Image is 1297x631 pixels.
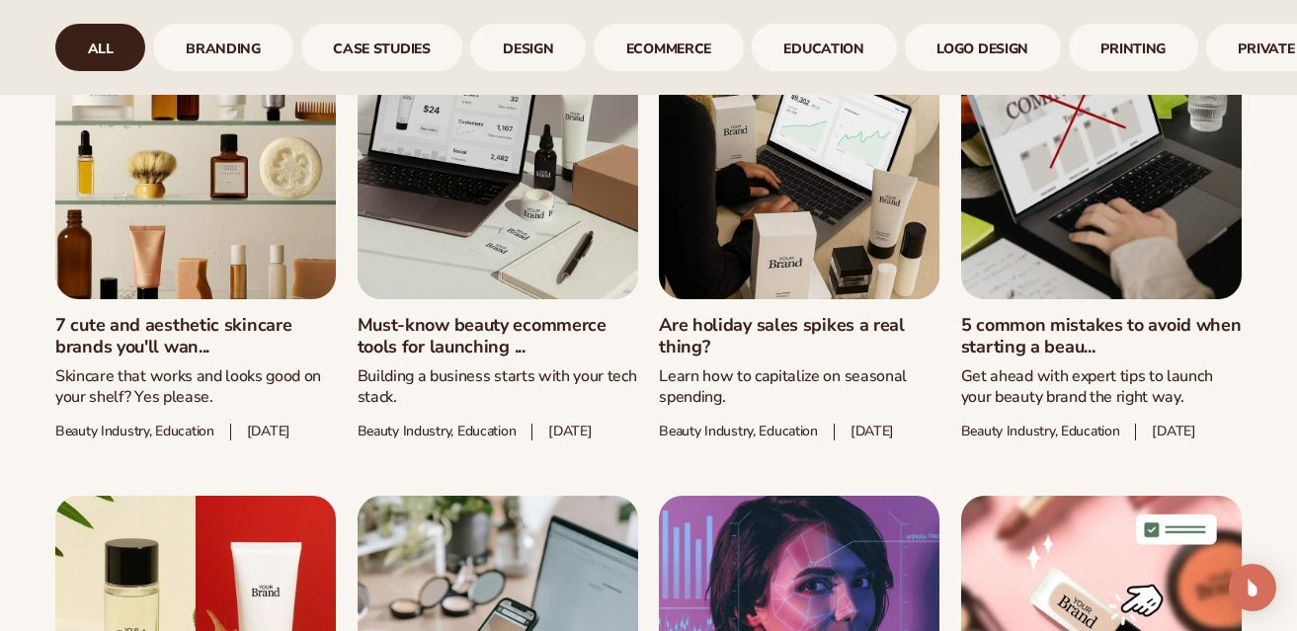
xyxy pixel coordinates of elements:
[752,24,897,71] a: Education
[1069,24,1198,71] div: 8 / 9
[961,424,1120,440] span: Beauty industry, Education
[905,24,1061,71] div: 7 / 9
[961,315,1242,357] a: 5 common mistakes to avoid when starting a beau...
[358,315,638,357] a: Must-know beauty ecommerce tools for launching ...
[905,24,1061,71] a: logo design
[55,24,145,71] div: 1 / 9
[1229,564,1276,611] div: Open Intercom Messenger
[358,424,517,440] span: Beauty industry, Education
[752,24,897,71] div: 6 / 9
[594,24,744,71] div: 5 / 9
[301,24,463,71] a: case studies
[659,315,939,357] a: Are holiday sales spikes a real thing?
[659,424,818,440] span: Beauty industry, Education
[55,315,336,357] a: 7 cute and aesthetic skincare brands you'll wan...
[153,24,292,71] a: branding
[470,24,586,71] div: 4 / 9
[55,424,214,440] span: Beauty industry, Education
[153,24,292,71] div: 2 / 9
[594,24,744,71] a: ecommerce
[470,24,586,71] a: design
[55,24,145,71] a: All
[1069,24,1198,71] a: printing
[301,24,463,71] div: 3 / 9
